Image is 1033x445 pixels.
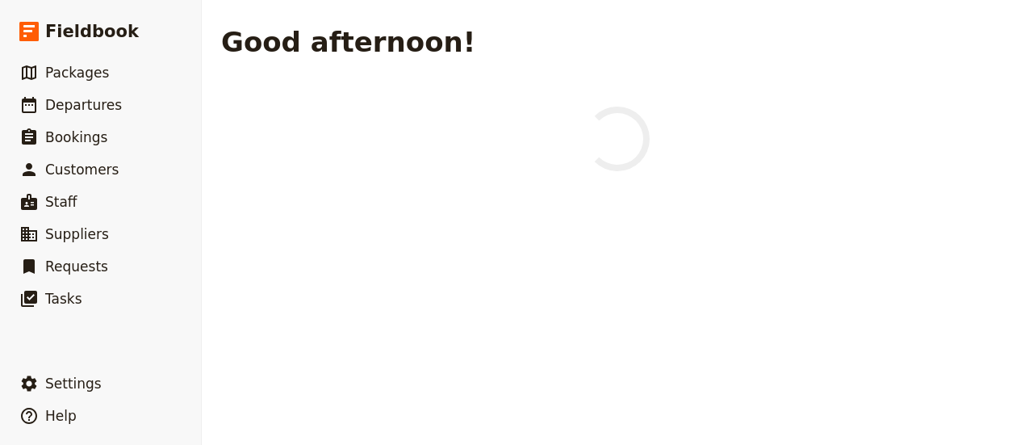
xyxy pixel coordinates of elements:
span: Fieldbook [45,19,139,44]
span: Customers [45,162,119,178]
span: Help [45,408,77,424]
span: Settings [45,376,102,392]
span: Packages [45,65,109,81]
span: Bookings [45,129,107,145]
span: Tasks [45,291,82,307]
span: Requests [45,258,108,275]
span: Departures [45,97,122,113]
span: Staff [45,194,77,210]
h1: Good afternoon! [221,26,475,58]
span: Suppliers [45,226,109,242]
